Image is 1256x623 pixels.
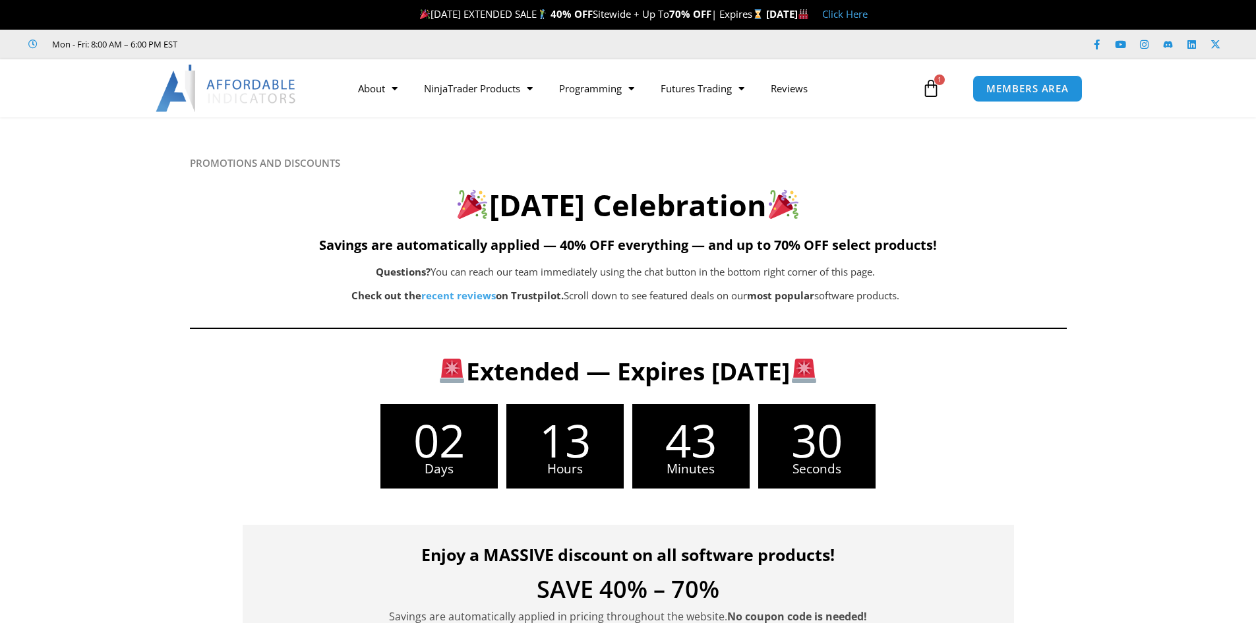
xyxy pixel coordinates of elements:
[902,69,960,107] a: 1
[411,73,546,104] a: NinjaTrader Products
[345,73,411,104] a: About
[190,237,1067,253] h5: Savings are automatically applied — 40% OFF everything — and up to 70% OFF select products!
[420,9,430,19] img: 🎉
[632,463,750,475] span: Minutes
[766,7,809,20] strong: [DATE]
[546,73,647,104] a: Programming
[351,289,564,302] strong: Check out the on Trustpilot.
[440,359,464,383] img: 🚨
[458,189,487,219] img: 🎉
[758,463,876,475] span: Seconds
[262,545,994,564] h4: Enjoy a MASSIVE discount on all software products!
[190,157,1067,169] h6: PROMOTIONS AND DISCOUNTS
[190,186,1067,225] h2: [DATE] Celebration
[792,359,816,383] img: 🚨
[196,38,394,51] iframe: Customer reviews powered by Trustpilot
[769,189,798,219] img: 🎉
[758,73,821,104] a: Reviews
[345,73,918,104] nav: Menu
[376,265,431,278] b: Questions?
[256,287,996,305] p: Scroll down to see featured deals on our software products.
[380,417,498,463] span: 02
[256,263,996,282] p: You can reach our team immediately using the chat button in the bottom right corner of this page.
[798,9,808,19] img: 🏭
[632,417,750,463] span: 43
[934,74,945,85] span: 1
[669,7,711,20] strong: 70% OFF
[380,463,498,475] span: Days
[421,289,496,302] a: recent reviews
[986,84,1069,94] span: MEMBERS AREA
[747,289,814,302] b: most popular
[506,417,624,463] span: 13
[758,417,876,463] span: 30
[972,75,1083,102] a: MEMBERS AREA
[262,578,994,601] h4: SAVE 40% – 70%
[417,7,766,20] span: [DATE] EXTENDED SALE Sitewide + Up To | Expires
[259,355,998,387] h3: Extended — Expires [DATE]
[537,9,547,19] img: 🏌️‍♂️
[753,9,763,19] img: ⌛
[551,7,593,20] strong: 40% OFF
[506,463,624,475] span: Hours
[647,73,758,104] a: Futures Trading
[49,36,177,52] span: Mon - Fri: 8:00 AM – 6:00 PM EST
[822,7,868,20] a: Click Here
[156,65,297,112] img: LogoAI | Affordable Indicators – NinjaTrader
